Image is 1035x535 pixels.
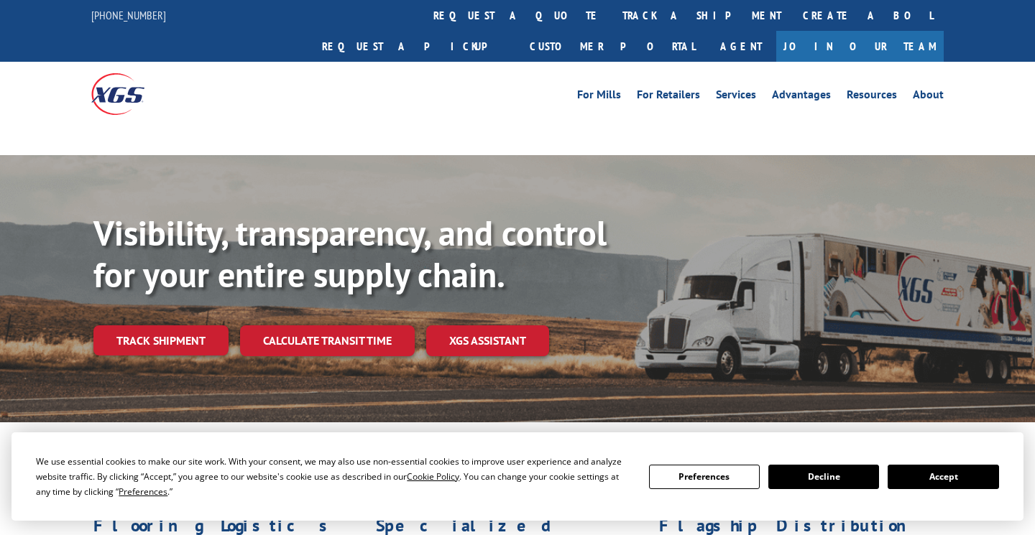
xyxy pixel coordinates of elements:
a: Resources [847,89,897,105]
a: Agent [706,31,776,62]
a: For Mills [577,89,621,105]
span: Cookie Policy [407,470,459,483]
a: About [913,89,944,105]
a: Calculate transit time [240,325,415,356]
a: Track shipment [93,325,229,355]
a: Services [716,89,756,105]
a: Join Our Team [776,31,944,62]
a: Customer Portal [519,31,706,62]
a: For Retailers [637,89,700,105]
b: Visibility, transparency, and control for your entire supply chain. [93,210,607,297]
button: Accept [888,465,998,489]
a: Advantages [772,89,831,105]
a: Request a pickup [311,31,519,62]
button: Decline [768,465,879,489]
span: Preferences [119,485,167,498]
a: XGS ASSISTANT [426,325,549,356]
button: Preferences [649,465,760,489]
a: [PHONE_NUMBER] [91,8,166,22]
div: Cookie Consent Prompt [11,432,1023,521]
div: We use essential cookies to make our site work. With your consent, we may also use non-essential ... [36,454,631,499]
